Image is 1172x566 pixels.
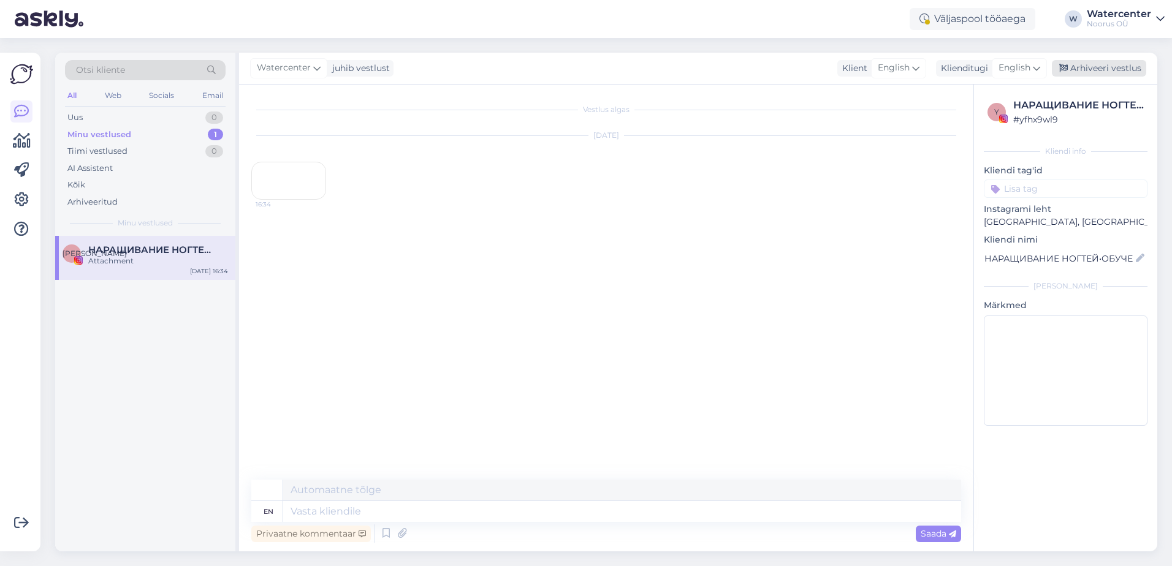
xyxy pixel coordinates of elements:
[205,145,223,157] div: 0
[251,526,371,542] div: Privaatne kommentaar
[878,61,910,75] span: English
[910,8,1035,30] div: Väljaspool tööaega
[984,203,1147,216] p: Instagrami leht
[1087,19,1151,29] div: Noorus OÜ
[200,88,226,104] div: Email
[251,130,961,141] div: [DATE]
[264,501,273,522] div: en
[118,217,173,228] span: Minu vestlused
[1087,9,1165,29] a: WatercenterNoorus OÜ
[10,62,33,86] img: Askly Logo
[1065,10,1082,28] div: W
[88,244,216,255] span: НАРАЩИВАНИЕ НОГТЕЙ•ОБУЧЕНИЕ •НАРВА 🇪🇪
[984,281,1147,292] div: [PERSON_NAME]
[984,233,1147,246] p: Kliendi nimi
[257,61,311,75] span: Watercenter
[67,111,83,124] div: Uus
[63,249,127,258] span: [PERSON_NAME]
[1052,60,1146,77] div: Arhiveeri vestlus
[67,196,118,208] div: Arhiveeritud
[999,61,1030,75] span: English
[984,179,1147,198] input: Lisa tag
[984,146,1147,157] div: Kliendi info
[190,266,228,276] div: [DATE] 16:34
[984,299,1147,312] p: Märkmed
[76,64,125,77] span: Otsi kliente
[921,528,956,539] span: Saada
[984,216,1147,228] p: [GEOGRAPHIC_DATA], [GEOGRAPHIC_DATA]
[205,111,223,124] div: 0
[1013,98,1144,113] div: НАРАЩИВАНИЕ НОГТЕЙ•ОБУЧЕНИЕ •НАРВА 🇪🇪
[251,104,961,115] div: Vestlus algas
[1087,9,1151,19] div: Watercenter
[208,129,223,141] div: 1
[67,162,113,175] div: AI Assistent
[1013,113,1144,126] div: # yfhx9wl9
[88,255,228,266] div: Attachment
[984,164,1147,177] p: Kliendi tag'id
[984,252,1133,265] input: Lisa nimi
[67,145,127,157] div: Tiimi vestlused
[67,179,85,191] div: Kõik
[146,88,177,104] div: Socials
[994,107,999,116] span: y
[936,62,988,75] div: Klienditugi
[102,88,124,104] div: Web
[837,62,867,75] div: Klient
[256,200,302,209] span: 16:34
[65,88,79,104] div: All
[327,62,390,75] div: juhib vestlust
[67,129,131,141] div: Minu vestlused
